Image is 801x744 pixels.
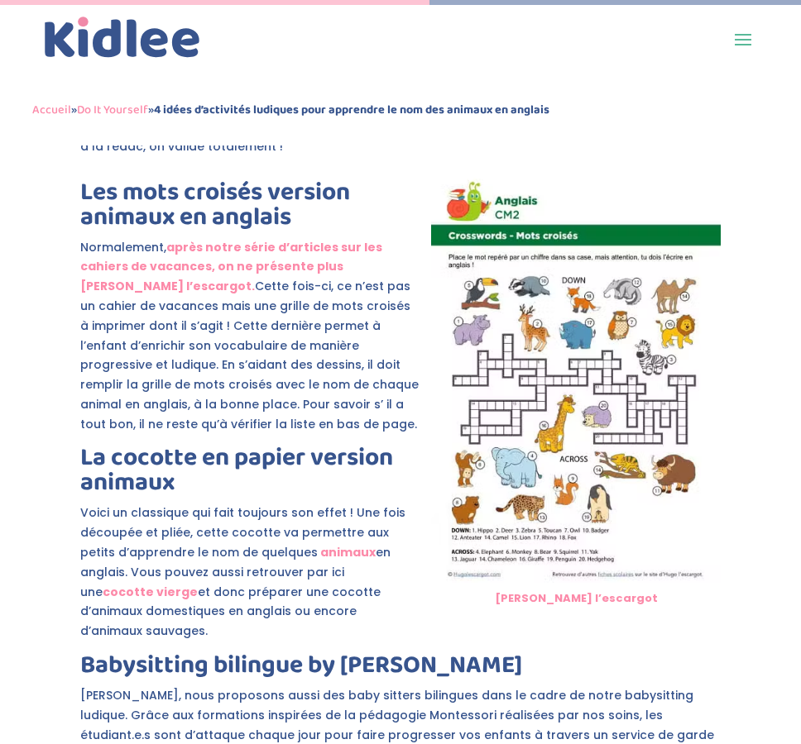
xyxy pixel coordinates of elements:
[320,544,376,560] a: animaux
[80,180,721,238] h2: Les mots croisés version animaux en anglais
[80,239,382,295] a: après notre série d’articles sur les cahiers de vacances, on ne présente plus [PERSON_NAME] l’esc...
[495,590,658,606] a: [PERSON_NAME] l’escargot
[154,100,549,120] strong: 4 idées d’activités ludiques pour apprendre le nom des animaux en anglais
[80,238,721,446] p: Normalement, Cette fois-ci, ce n’est pas un cahier de vacances mais une grille de mots croisés à ...
[103,584,198,600] a: cocotte vierge
[80,446,721,503] h2: La cocotte en papier version animaux
[80,503,721,653] p: Voici un classique qui fait toujours son effet ! Une fois découpée et pliée, cette cocotte va per...
[77,100,148,120] a: Do It Yourself
[32,100,549,120] span: » »
[80,646,522,685] strong: Babysitting bilingue by [PERSON_NAME]
[32,100,71,120] a: Accueil
[431,174,721,584] img: les animaux en anglais : mots croisés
